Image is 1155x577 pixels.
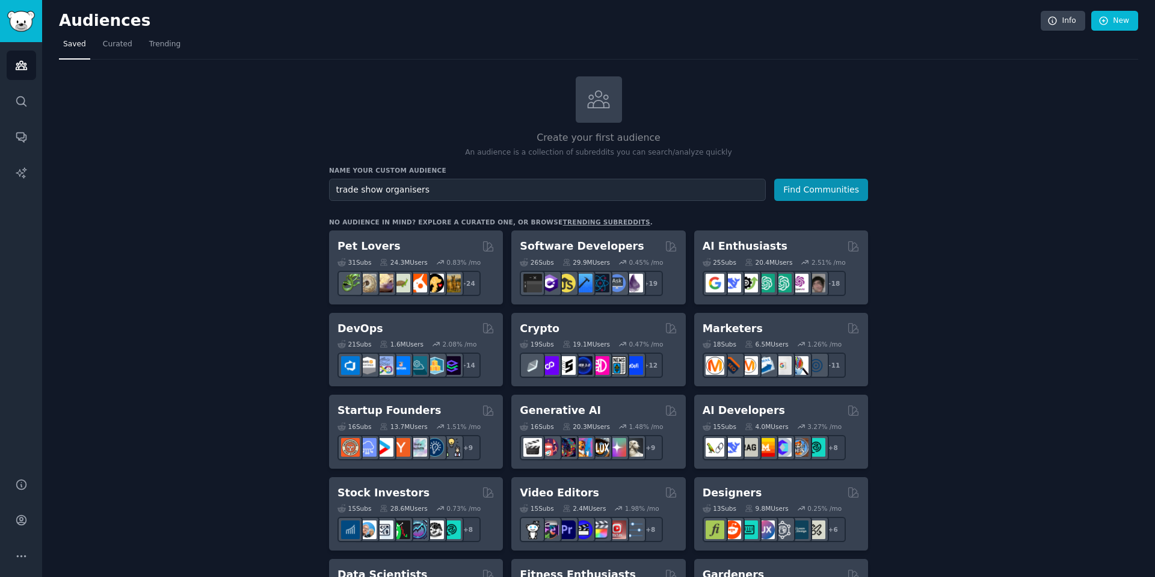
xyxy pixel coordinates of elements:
div: 6.5M Users [745,340,789,348]
div: 4.0M Users [745,422,789,431]
img: turtle [392,274,410,292]
div: 13.7M Users [380,422,427,431]
img: defiblockchain [591,356,609,375]
div: 15 Sub s [337,504,371,513]
h2: Startup Founders [337,403,441,418]
input: Pick a short name, like "Digital Marketers" or "Movie-Goers" [329,179,766,201]
div: 20.4M Users [745,258,792,267]
div: 1.6M Users [380,340,423,348]
span: Saved [63,39,86,50]
img: editors [540,520,559,539]
img: PlatformEngineers [442,356,461,375]
img: azuredevops [341,356,360,375]
div: + 14 [455,353,481,378]
div: 3.27 % /mo [807,422,842,431]
a: Info [1041,11,1085,31]
img: sdforall [574,438,593,457]
div: 29.9M Users [562,258,610,267]
div: + 19 [638,271,663,296]
h2: Stock Investors [337,486,430,501]
img: elixir [624,274,643,292]
img: Emailmarketing [756,356,775,375]
img: EntrepreneurRideAlong [341,438,360,457]
img: UXDesign [756,520,775,539]
img: dalle2 [540,438,559,457]
img: LangChain [706,438,724,457]
img: VideoEditors [574,520,593,539]
div: 1.51 % /mo [446,422,481,431]
div: + 9 [638,435,663,460]
h2: AI Enthusiasts [703,239,787,254]
div: 24.3M Users [380,258,427,267]
div: 25 Sub s [703,258,736,267]
h2: Video Editors [520,486,599,501]
img: ballpython [358,274,377,292]
img: chatgpt_promptDesign [756,274,775,292]
div: + 12 [638,353,663,378]
div: 1.48 % /mo [629,422,664,431]
img: DeepSeek [722,274,741,292]
img: ValueInvesting [358,520,377,539]
img: indiehackers [408,438,427,457]
div: 28.6M Users [380,504,427,513]
div: 15 Sub s [703,422,736,431]
img: SaaS [358,438,377,457]
img: Entrepreneurship [425,438,444,457]
img: aivideo [523,438,542,457]
div: 2.08 % /mo [443,340,477,348]
div: 16 Sub s [337,422,371,431]
div: + 18 [821,271,846,296]
img: ArtificalIntelligence [807,274,825,292]
div: 26 Sub s [520,258,553,267]
img: googleads [773,356,792,375]
img: AItoolsCatalog [739,274,758,292]
img: AskMarketing [739,356,758,375]
a: Trending [145,35,185,60]
h2: Pet Lovers [337,239,401,254]
img: OpenSourceAI [773,438,792,457]
img: ethstaker [557,356,576,375]
img: MarketingResearch [790,356,808,375]
img: Trading [392,520,410,539]
img: Rag [739,438,758,457]
div: + 6 [821,517,846,542]
div: 0.73 % /mo [446,504,481,513]
div: 1.98 % /mo [625,504,659,513]
div: 15 Sub s [520,504,553,513]
img: web3 [574,356,593,375]
div: 20.3M Users [562,422,610,431]
img: technicalanalysis [442,520,461,539]
div: 13 Sub s [703,504,736,513]
div: + 8 [455,517,481,542]
div: + 8 [821,435,846,460]
img: Youtubevideo [608,520,626,539]
img: postproduction [624,520,643,539]
a: trending subreddits [562,218,650,226]
img: PetAdvice [425,274,444,292]
img: MistralAI [756,438,775,457]
img: ycombinator [392,438,410,457]
div: 2.51 % /mo [812,258,846,267]
img: finalcutpro [591,520,609,539]
img: software [523,274,542,292]
h3: Name your custom audience [329,166,868,174]
img: logodesign [722,520,741,539]
img: learnjavascript [557,274,576,292]
img: cockatiel [408,274,427,292]
img: AskComputerScience [608,274,626,292]
img: startup [375,438,393,457]
img: typography [706,520,724,539]
img: aws_cdk [425,356,444,375]
img: UI_Design [739,520,758,539]
div: 2.4M Users [562,504,606,513]
h2: Generative AI [520,403,601,418]
button: Find Communities [774,179,868,201]
h2: Software Developers [520,239,644,254]
a: Curated [99,35,137,60]
img: bigseo [722,356,741,375]
div: + 9 [455,435,481,460]
img: OpenAIDev [790,274,808,292]
img: premiere [557,520,576,539]
span: Curated [103,39,132,50]
h2: DevOps [337,321,383,336]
